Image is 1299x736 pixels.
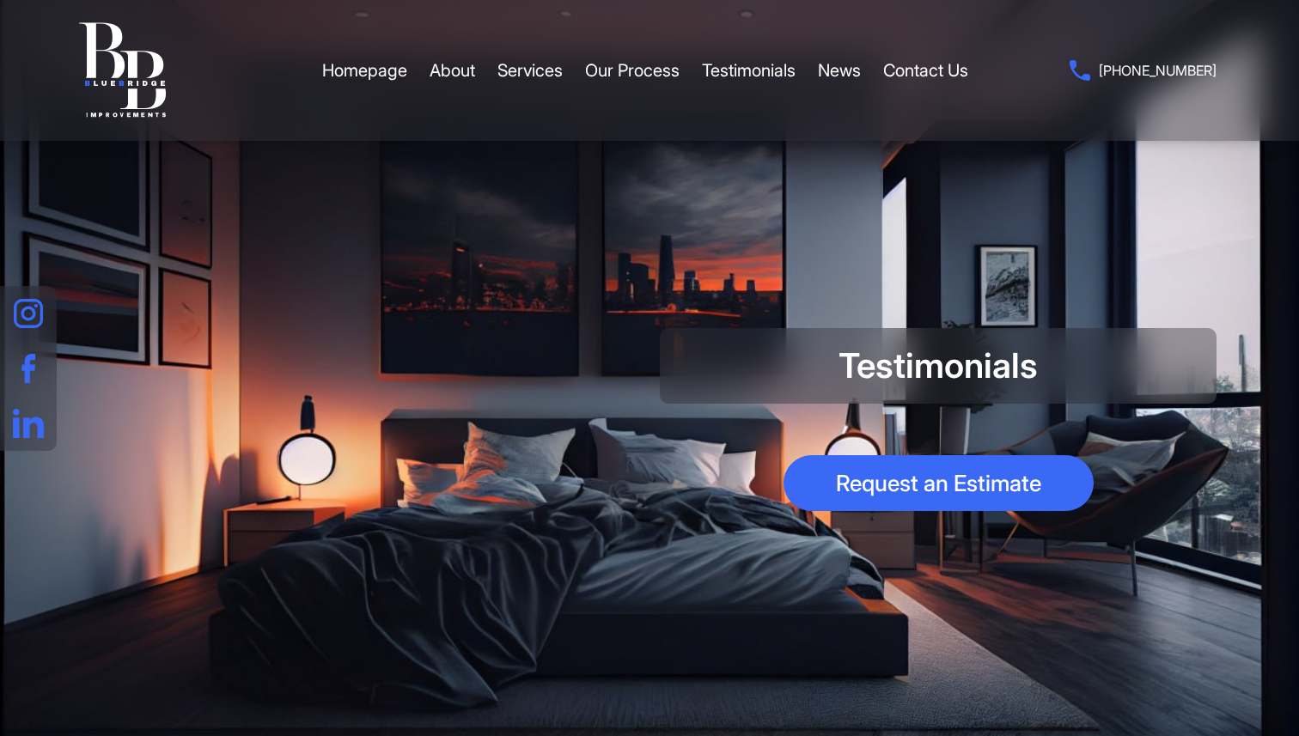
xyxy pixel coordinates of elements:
[686,345,1191,386] h1: Testimonials
[497,45,563,96] a: Services
[784,455,1094,511] a: Request an Estimate
[430,45,475,96] a: About
[1070,58,1217,82] a: [PHONE_NUMBER]
[818,45,861,96] a: News
[322,45,407,96] a: Homepage
[1099,58,1217,82] span: [PHONE_NUMBER]
[883,45,968,96] a: Contact Us
[585,45,680,96] a: Our Process
[702,45,796,96] a: Testimonials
